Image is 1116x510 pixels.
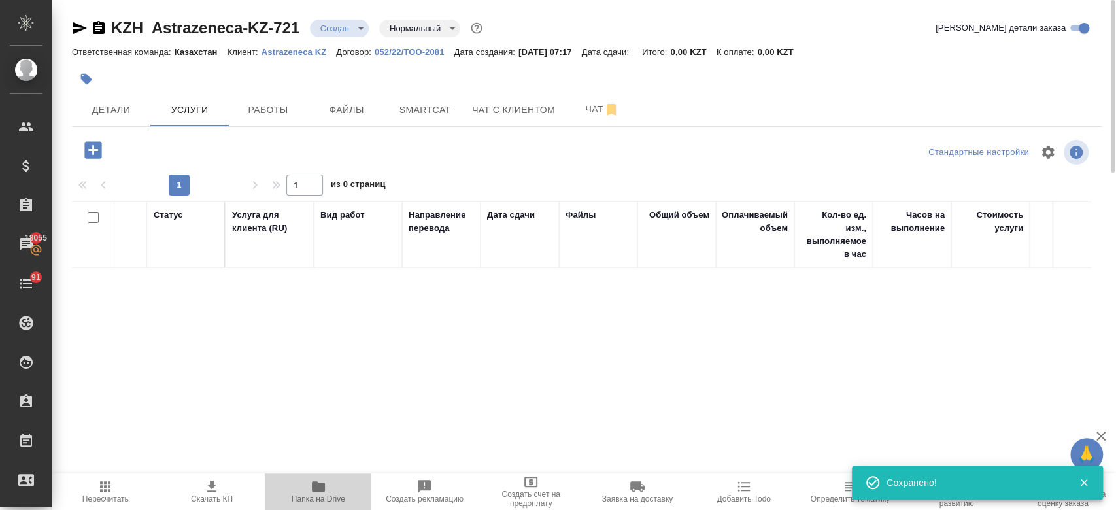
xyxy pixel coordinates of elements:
span: Заявка на доставку [602,494,673,503]
div: Часов на выполнение [879,209,945,235]
button: Добавить услугу [75,137,111,163]
button: Добавить тэг [72,65,101,93]
p: [DATE] 07:17 [518,47,582,57]
div: Создан [310,20,369,37]
button: Скачать КП [159,473,265,510]
p: Дата создания: [454,47,518,57]
span: [PERSON_NAME] детали заказа [936,22,1066,35]
a: Astrazeneca KZ [262,46,337,57]
p: Казахстан [175,47,228,57]
svg: Отписаться [603,102,619,118]
span: Smartcat [394,102,456,118]
span: Работы [237,102,299,118]
span: Услуги [158,102,221,118]
button: Заявка на доставку [584,473,691,510]
div: Сохранено! [887,476,1059,489]
span: из 0 страниц [331,177,386,195]
span: Создать рекламацию [386,494,464,503]
button: Определить тематику [797,473,904,510]
span: Добавить Todo [717,494,770,503]
div: Стоимость услуги [958,209,1023,235]
span: Файлы [315,102,378,118]
div: Услуга для клиента (RU) [232,209,307,235]
div: Скидка / наценка [1036,209,1102,235]
span: Детали [80,102,143,118]
div: Дата сдачи [487,209,535,222]
span: 91 [24,271,48,284]
p: 0,00 KZT [670,47,716,57]
p: 0,00 KZT [757,47,803,57]
a: 052/22/ТОО-2081 [375,46,454,57]
p: Итого: [642,47,670,57]
button: Папка на Drive [265,473,371,510]
span: Чат [571,101,634,118]
button: Создать счет на предоплату [478,473,584,510]
button: Закрыть [1070,477,1097,488]
div: Оплачиваемый объем [722,209,788,235]
p: Ответственная команда: [72,47,175,57]
span: Чат с клиентом [472,102,555,118]
a: 91 [3,267,49,300]
span: 18055 [17,231,55,245]
button: Пересчитать [52,473,159,510]
span: 🙏 [1075,441,1098,468]
a: 18055 [3,228,49,261]
button: Скопировать ссылку [91,20,107,36]
div: Направление перевода [409,209,474,235]
p: 052/22/ТОО-2081 [375,47,454,57]
span: Определить тематику [811,494,890,503]
p: Astrazeneca KZ [262,47,337,57]
div: Кол-во ед. изм., выполняемое в час [801,209,866,261]
button: Создать рекламацию [371,473,478,510]
button: Скопировать ссылку для ЯМессенджера [72,20,88,36]
span: Настроить таблицу [1032,137,1064,168]
div: Создан [379,20,460,37]
div: Файлы [566,209,596,222]
span: Посмотреть информацию [1064,140,1091,165]
p: Дата сдачи: [582,47,632,57]
span: Скачать КП [191,494,233,503]
p: Договор: [336,47,375,57]
button: Добавить Todo [690,473,797,510]
div: split button [925,143,1032,163]
button: 🙏 [1070,438,1103,471]
div: Вид работ [320,209,365,222]
button: Создан [316,23,353,34]
p: Клиент: [227,47,261,57]
div: Статус [154,209,183,222]
span: Папка на Drive [292,494,345,503]
span: Создать счет на предоплату [486,490,577,508]
button: Нормальный [386,23,445,34]
a: KZH_Astrazeneca-KZ-721 [111,19,299,37]
p: К оплате: [717,47,758,57]
div: Общий объем [649,209,709,222]
span: Пересчитать [82,494,129,503]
